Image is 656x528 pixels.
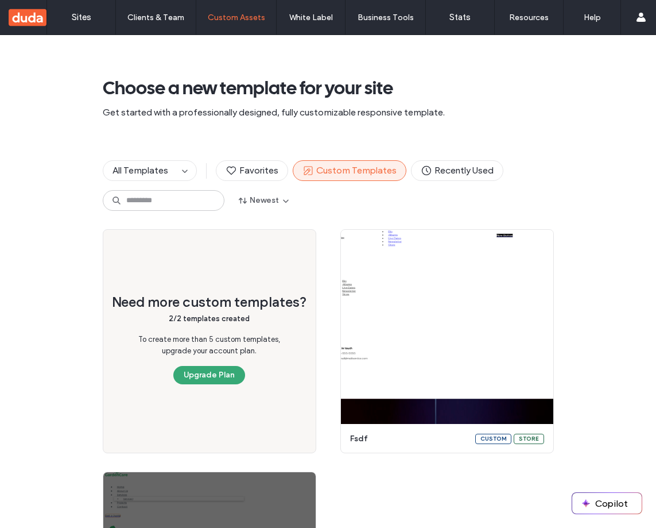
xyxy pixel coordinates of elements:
[208,13,265,22] label: Custom Assets
[584,13,601,22] label: Help
[572,493,642,514] button: Copilot
[475,434,511,444] div: Custom
[293,160,406,181] button: Custom Templates
[509,13,549,22] label: Resources
[112,165,168,176] span: All Templates
[421,164,494,177] span: Recently Used
[169,313,250,325] span: 2/2 templates created
[103,106,554,119] span: Get started with a professionally designed, fully customizable responsive template.
[449,12,471,22] label: Stats
[72,12,91,22] label: Sites
[216,160,288,181] button: Favorites
[103,161,178,180] button: All Templates
[411,160,503,181] button: Recently Used
[226,164,278,177] span: Favorites
[103,76,554,99] span: Choose a new template for your site
[112,294,307,311] span: Need more custom templates?
[514,434,544,444] div: Store
[127,13,184,22] label: Clients & Team
[358,13,414,22] label: Business Tools
[173,366,245,384] button: Upgrade Plan
[289,13,333,22] label: White Label
[126,334,293,357] span: To create more than 5 custom templates, upgrade your account plan.
[229,191,300,210] button: Newest
[302,164,397,177] span: Custom Templates
[350,433,468,445] span: fsdf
